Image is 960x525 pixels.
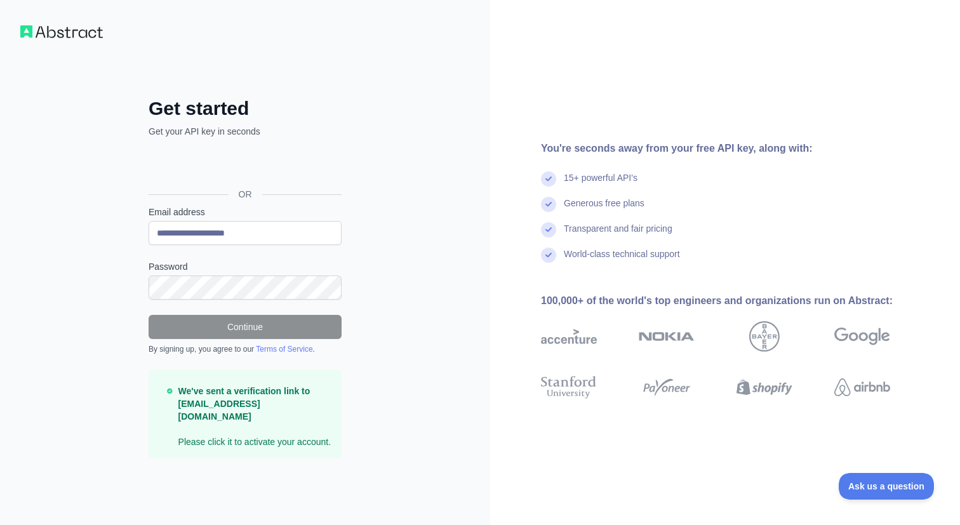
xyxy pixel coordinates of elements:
[178,385,331,448] p: Please click it to activate your account.
[541,222,556,237] img: check mark
[564,171,637,197] div: 15+ powerful API's
[541,197,556,212] img: check mark
[564,222,672,248] div: Transparent and fair pricing
[20,25,103,38] img: Workflow
[639,321,695,352] img: nokia
[142,152,345,180] iframe: Sign in with Google Button
[178,386,310,422] strong: We've sent a verification link to [EMAIL_ADDRESS][DOMAIN_NAME]
[564,248,680,273] div: World-class technical support
[149,206,342,218] label: Email address
[541,373,597,401] img: stanford university
[564,197,644,222] div: Generous free plans
[639,373,695,401] img: payoneer
[149,315,342,339] button: Continue
[149,97,342,120] h2: Get started
[541,321,597,352] img: accenture
[541,171,556,187] img: check mark
[149,125,342,138] p: Get your API key in seconds
[541,141,931,156] div: You're seconds away from your free API key, along with:
[749,321,780,352] img: bayer
[149,260,342,273] label: Password
[541,293,931,309] div: 100,000+ of the world's top engineers and organizations run on Abstract:
[834,373,890,401] img: airbnb
[256,345,312,354] a: Terms of Service
[834,321,890,352] img: google
[541,248,556,263] img: check mark
[229,188,262,201] span: OR
[839,473,935,500] iframe: Toggle Customer Support
[149,344,342,354] div: By signing up, you agree to our .
[737,373,792,401] img: shopify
